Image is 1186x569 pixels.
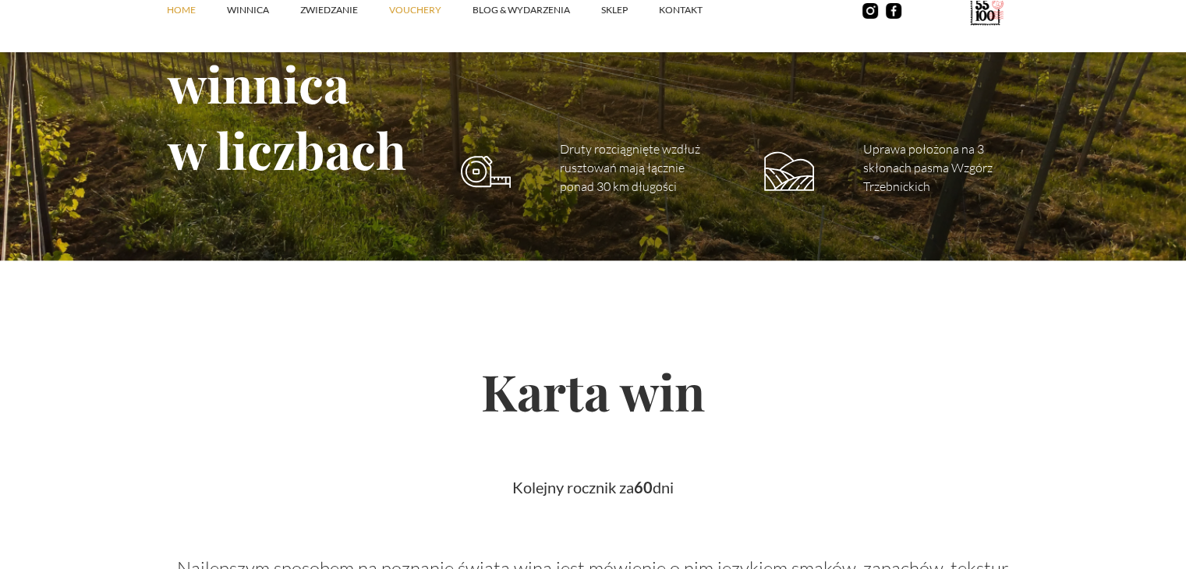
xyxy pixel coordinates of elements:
p: Uprawa położona na 3 skłonach pasma Wzgórz Trzebnickich [863,140,1019,196]
p: Druty rozciągnięte wzdłuż rusztowań mają łącznie ponad 30 km długości [560,140,716,196]
h2: Karta win [168,311,1019,471]
strong: 60 [634,478,653,497]
div: Kolejny rocznik za dni [168,475,1019,500]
